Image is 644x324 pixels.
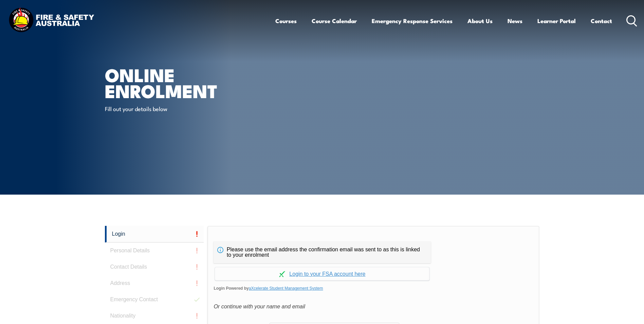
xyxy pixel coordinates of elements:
[467,12,493,30] a: About Us
[591,12,612,30] a: Contact
[105,105,229,112] p: Fill out your details below
[214,302,533,312] div: Or continue with your name and email
[537,12,576,30] a: Learner Portal
[508,12,522,30] a: News
[275,12,297,30] a: Courses
[214,241,431,263] div: Please use the email address the confirmation email was sent to as this is linked to your enrolment
[312,12,357,30] a: Course Calendar
[279,271,285,277] img: Log in withaxcelerate
[372,12,453,30] a: Emergency Response Services
[249,286,323,291] a: aXcelerate Student Management System
[214,283,533,293] span: Login Powered by
[105,67,273,98] h1: Online Enrolment
[105,226,204,242] a: Login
